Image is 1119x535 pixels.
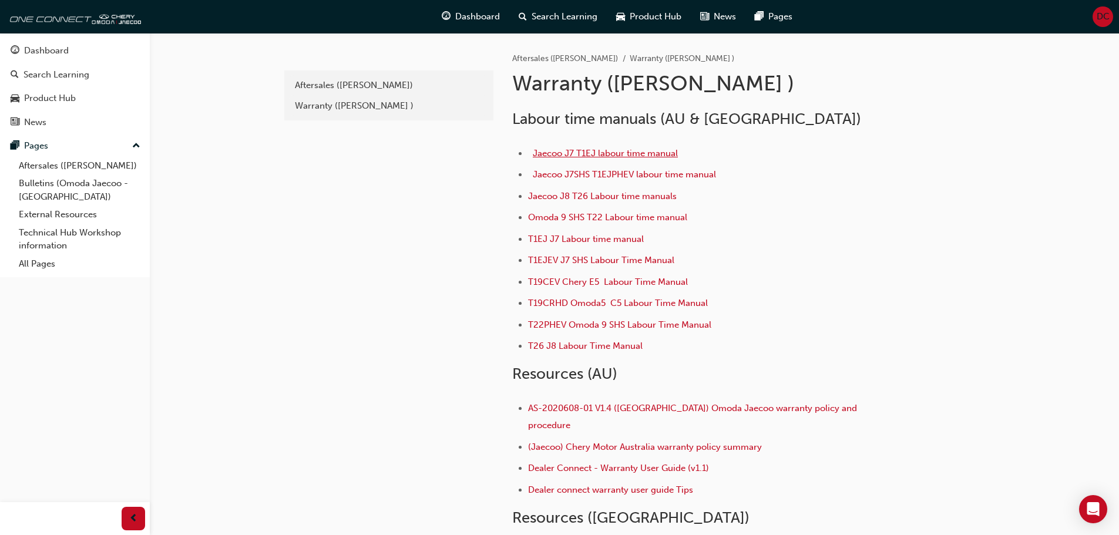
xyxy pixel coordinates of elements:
div: Aftersales ([PERSON_NAME]) [295,79,483,92]
span: pages-icon [755,9,764,24]
h1: Warranty ([PERSON_NAME] ) [512,70,898,96]
div: Warranty ([PERSON_NAME] ) [295,99,483,113]
div: Dashboard [24,44,69,58]
span: DC [1097,10,1110,23]
span: news-icon [11,117,19,128]
span: News [714,10,736,23]
a: Technical Hub Workshop information [14,224,145,255]
a: T1EJEV J7 SHS Labour Time Manual [528,255,674,265]
a: AS-2020608-01 V1.4 ([GEOGRAPHIC_DATA]) Omoda Jaecoo warranty policy and procedure [528,403,859,430]
span: up-icon [132,139,140,154]
span: pages-icon [11,141,19,152]
span: car-icon [616,9,625,24]
span: Dashboard [455,10,500,23]
a: All Pages [14,255,145,273]
span: prev-icon [129,512,138,526]
a: news-iconNews [691,5,745,29]
a: Dealer connect warranty user guide Tips [528,484,693,495]
a: Product Hub [5,88,145,109]
button: Pages [5,135,145,157]
div: Open Intercom Messenger [1079,495,1107,523]
a: search-iconSearch Learning [509,5,607,29]
span: Product Hub [630,10,681,23]
a: Jaecoo J8 T26 Labour time manuals [528,191,677,201]
a: (Jaecoo) Chery Motor Australia warranty policy summary [528,442,762,452]
a: Omoda 9 SHS T22 Labour time manual [528,212,687,223]
a: T1EJ J7 Labour time manual [528,234,644,244]
a: T19CRHD Omoda5 C5 Labour Time Manual [528,298,708,308]
span: guage-icon [11,46,19,56]
a: guage-iconDashboard [432,5,509,29]
a: Warranty ([PERSON_NAME] ) [289,96,489,116]
span: Labour time manuals (AU & [GEOGRAPHIC_DATA]) [512,110,861,128]
a: Dashboard [5,40,145,62]
a: T26 J8 Labour Time Manual [528,341,643,351]
a: T22PHEV Omoda 9 SHS Labour Time Manual [528,319,711,330]
a: Aftersales ([PERSON_NAME]) [289,75,489,96]
img: oneconnect [6,5,141,28]
a: News [5,112,145,133]
div: Product Hub [24,92,76,105]
span: search-icon [519,9,527,24]
a: Dealer Connect - Warranty User Guide (v1.1) [528,463,709,473]
span: guage-icon [442,9,451,24]
a: Jaecoo J7 T1EJ labour time manual [533,148,678,159]
a: Aftersales ([PERSON_NAME]) [512,53,618,63]
a: Bulletins (Omoda Jaecoo - [GEOGRAPHIC_DATA]) [14,174,145,206]
span: Resources (AU) [512,365,617,383]
span: search-icon [11,70,19,80]
a: car-iconProduct Hub [607,5,691,29]
a: Search Learning [5,64,145,86]
span: news-icon [700,9,709,24]
div: Pages [24,139,48,153]
button: DashboardSearch LearningProduct HubNews [5,38,145,135]
div: News [24,116,46,129]
span: Search Learning [532,10,597,23]
a: Jaecoo J7SHS T1EJPHEV labour time manual [533,169,716,180]
a: pages-iconPages [745,5,802,29]
button: DC [1093,6,1113,27]
a: T19CEV Chery E5 Labour Time Manual [528,277,688,287]
span: Pages [768,10,792,23]
span: Resources ([GEOGRAPHIC_DATA]) [512,509,750,527]
a: Aftersales ([PERSON_NAME]) [14,157,145,175]
span: car-icon [11,93,19,104]
li: Warranty ([PERSON_NAME] ) [630,52,734,66]
a: External Resources [14,206,145,224]
div: Search Learning [23,68,89,82]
